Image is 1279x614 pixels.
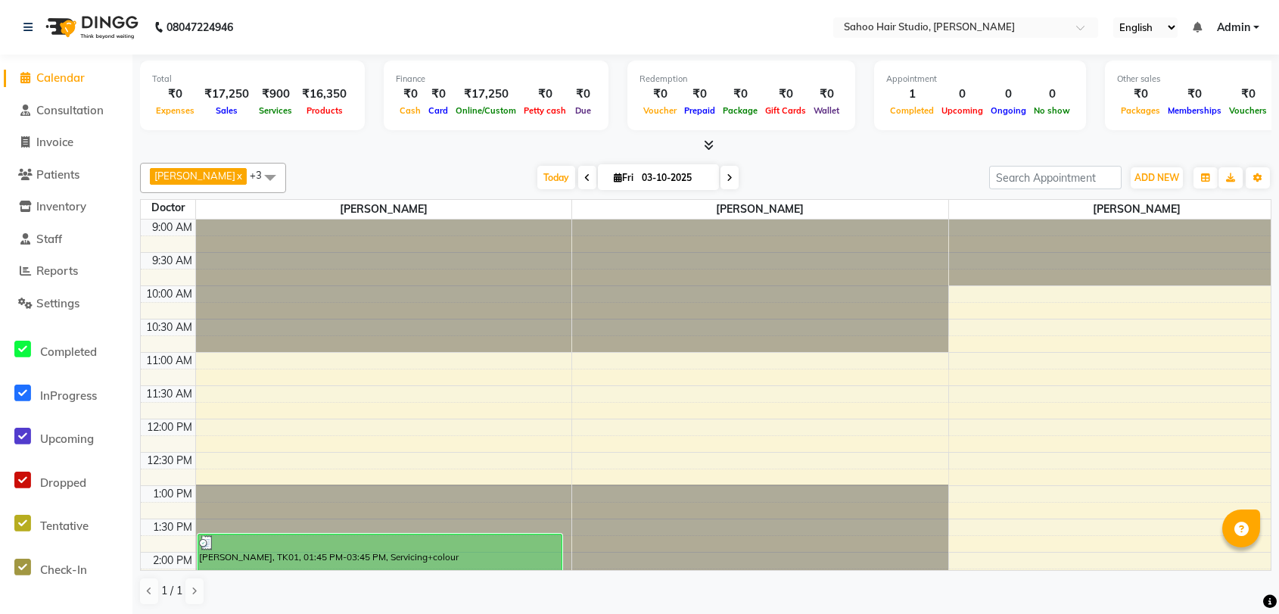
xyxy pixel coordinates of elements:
[1117,86,1164,103] div: ₹0
[4,70,129,87] a: Calendar
[520,86,570,103] div: ₹0
[166,6,233,48] b: 08047224946
[40,388,97,403] span: InProgress
[719,105,761,116] span: Package
[303,105,347,116] span: Products
[1225,105,1271,116] span: Vouchers
[938,86,987,103] div: 0
[1215,553,1264,599] iframe: chat widget
[572,200,948,219] span: [PERSON_NAME]
[39,6,142,48] img: logo
[571,105,595,116] span: Due
[152,73,353,86] div: Total
[396,86,425,103] div: ₹0
[143,386,195,402] div: 11:30 AM
[36,167,79,182] span: Patients
[36,135,73,149] span: Invoice
[144,419,195,435] div: 12:00 PM
[1131,167,1183,189] button: ADD NEW
[150,486,195,502] div: 1:00 PM
[570,86,596,103] div: ₹0
[610,172,637,183] span: Fri
[938,105,987,116] span: Upcoming
[40,519,89,533] span: Tentative
[143,286,195,302] div: 10:00 AM
[255,86,296,103] div: ₹900
[40,432,94,446] span: Upcoming
[36,263,78,278] span: Reports
[154,170,235,182] span: [PERSON_NAME]
[1030,86,1074,103] div: 0
[886,86,938,103] div: 1
[989,166,1122,189] input: Search Appointment
[639,86,680,103] div: ₹0
[452,86,520,103] div: ₹17,250
[987,86,1030,103] div: 0
[761,86,810,103] div: ₹0
[810,105,843,116] span: Wallet
[36,70,85,85] span: Calendar
[40,475,86,490] span: Dropped
[152,105,198,116] span: Expenses
[4,134,129,151] a: Invoice
[520,105,570,116] span: Petty cash
[1117,105,1164,116] span: Packages
[425,86,452,103] div: ₹0
[235,170,242,182] a: x
[886,73,1074,86] div: Appointment
[143,319,195,335] div: 10:30 AM
[1164,86,1225,103] div: ₹0
[1164,105,1225,116] span: Memberships
[149,220,195,235] div: 9:00 AM
[4,198,129,216] a: Inventory
[886,105,938,116] span: Completed
[1225,86,1271,103] div: ₹0
[150,519,195,535] div: 1:30 PM
[639,73,843,86] div: Redemption
[149,253,195,269] div: 9:30 AM
[680,86,719,103] div: ₹0
[36,103,104,117] span: Consultation
[810,86,843,103] div: ₹0
[537,166,575,189] span: Today
[212,105,241,116] span: Sales
[152,86,198,103] div: ₹0
[196,200,572,219] span: [PERSON_NAME]
[36,296,79,310] span: Settings
[396,73,596,86] div: Finance
[761,105,810,116] span: Gift Cards
[150,553,195,569] div: 2:00 PM
[680,105,719,116] span: Prepaid
[36,199,86,213] span: Inventory
[255,105,296,116] span: Services
[36,232,62,246] span: Staff
[1030,105,1074,116] span: No show
[987,105,1030,116] span: Ongoing
[4,102,129,120] a: Consultation
[40,344,97,359] span: Completed
[425,105,452,116] span: Card
[144,453,195,469] div: 12:30 PM
[452,105,520,116] span: Online/Custom
[4,263,129,280] a: Reports
[40,563,87,577] span: Check-In
[141,200,195,216] div: Doctor
[396,105,425,116] span: Cash
[143,353,195,369] div: 11:00 AM
[198,86,255,103] div: ₹17,250
[719,86,761,103] div: ₹0
[4,167,129,184] a: Patients
[1134,172,1179,183] span: ADD NEW
[4,231,129,248] a: Staff
[1217,20,1250,36] span: Admin
[296,86,353,103] div: ₹16,350
[637,167,713,189] input: 2025-10-03
[161,583,182,599] span: 1 / 1
[639,105,680,116] span: Voucher
[250,169,273,181] span: +3
[4,295,129,313] a: Settings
